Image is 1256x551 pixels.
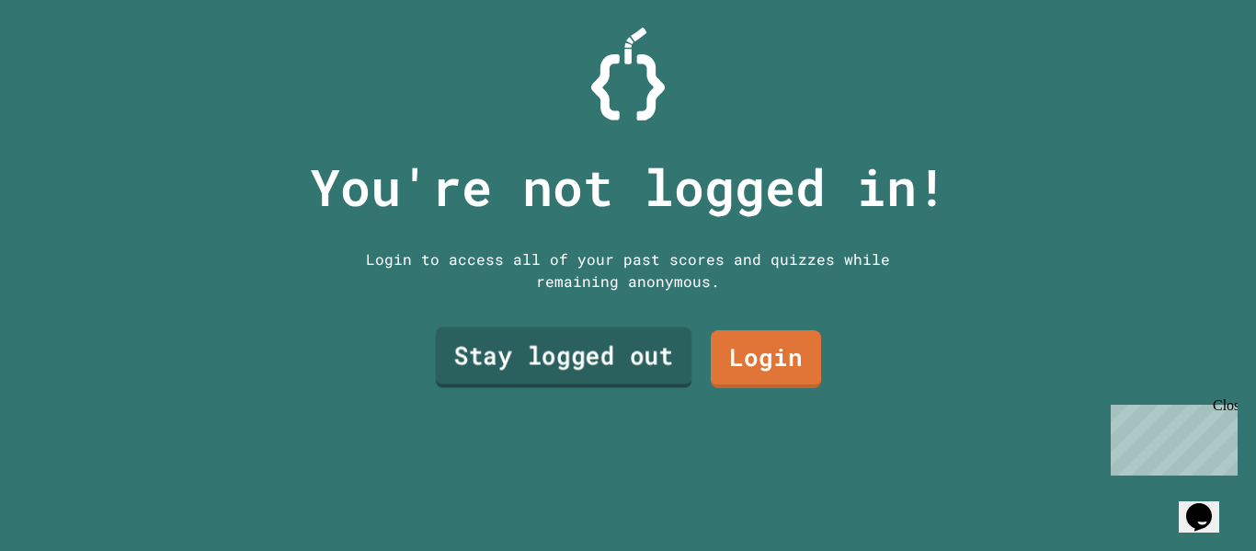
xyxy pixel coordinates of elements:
div: Login to access all of your past scores and quizzes while remaining anonymous. [352,248,904,293]
p: You're not logged in! [310,149,947,225]
iframe: chat widget [1179,477,1238,533]
div: Chat with us now!Close [7,7,127,117]
a: Stay logged out [436,327,692,388]
iframe: chat widget [1103,397,1238,476]
a: Login [711,330,821,388]
img: Logo.svg [591,28,665,121]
